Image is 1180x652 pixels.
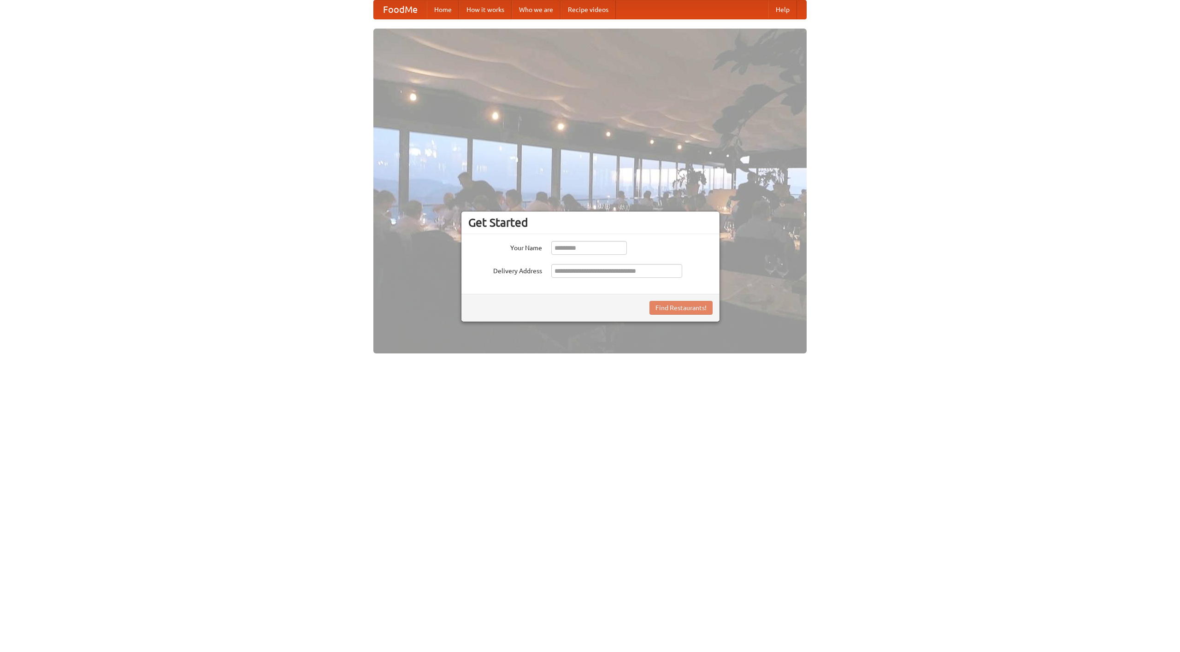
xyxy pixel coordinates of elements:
a: Who we are [512,0,560,19]
label: Your Name [468,241,542,253]
label: Delivery Address [468,264,542,276]
button: Find Restaurants! [649,301,713,315]
a: FoodMe [374,0,427,19]
a: Home [427,0,459,19]
a: Help [768,0,797,19]
a: How it works [459,0,512,19]
a: Recipe videos [560,0,616,19]
h3: Get Started [468,216,713,229]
